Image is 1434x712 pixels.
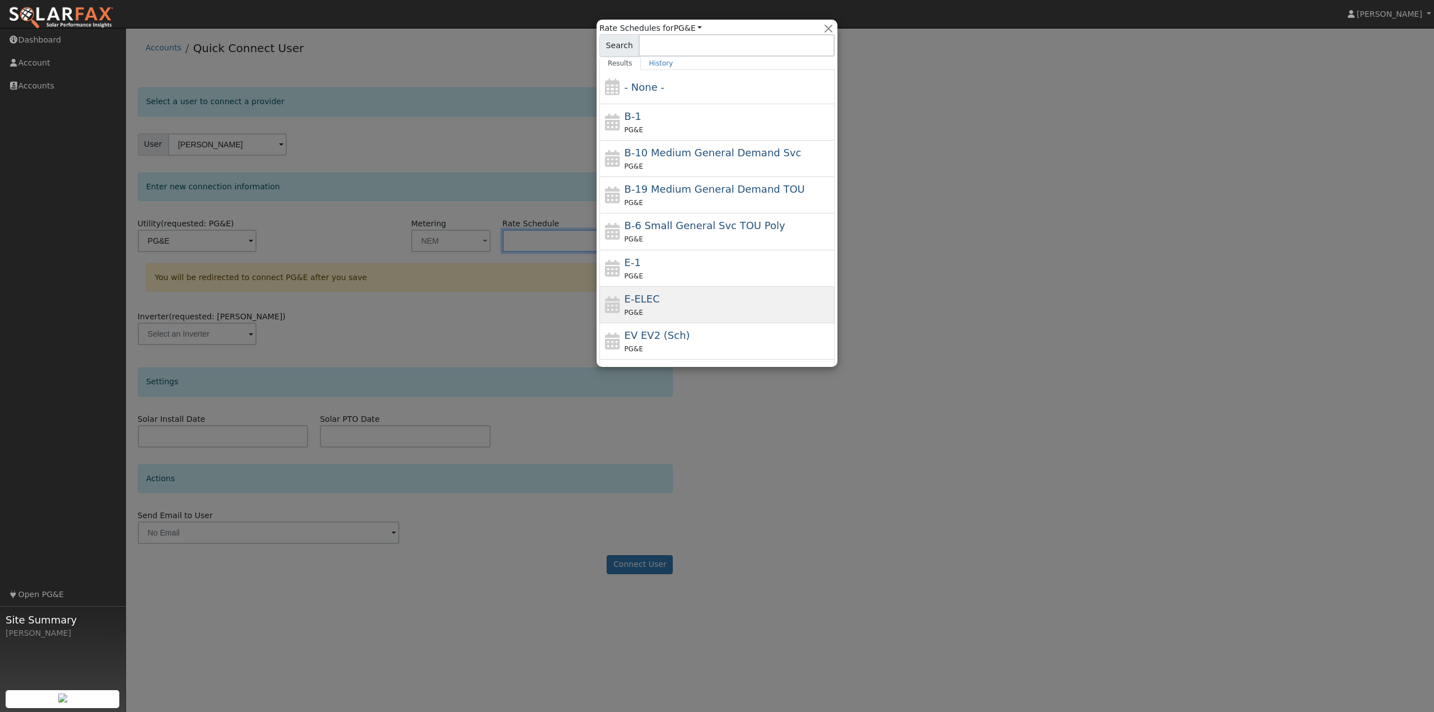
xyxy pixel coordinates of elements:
[625,81,664,93] span: - None -
[625,147,802,159] span: B-10 Medium General Demand Service (Primary Voltage)
[599,34,639,57] span: Search
[625,257,641,268] span: E-1
[58,694,67,702] img: retrieve
[599,57,641,70] a: Results
[625,235,643,243] span: PG&E
[625,309,643,317] span: PG&E
[8,6,114,30] img: SolarFax
[625,220,785,231] span: B-6 Small General Service TOU Poly Phase
[625,293,660,305] span: E-ELEC
[6,612,120,627] span: Site Summary
[625,162,643,170] span: PG&E
[625,345,643,353] span: PG&E
[599,22,702,34] span: Rate Schedules for
[625,126,643,134] span: PG&E
[1357,10,1422,18] span: [PERSON_NAME]
[625,272,643,280] span: PG&E
[674,24,702,32] a: PG&E
[625,199,643,207] span: PG&E
[625,110,641,122] span: B-1
[6,627,120,639] div: [PERSON_NAME]
[641,57,682,70] a: History
[625,183,805,195] span: B-19 Medium General Demand TOU (Secondary) Mandatory
[625,329,690,341] span: Electric Vehicle EV2 (Sch)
